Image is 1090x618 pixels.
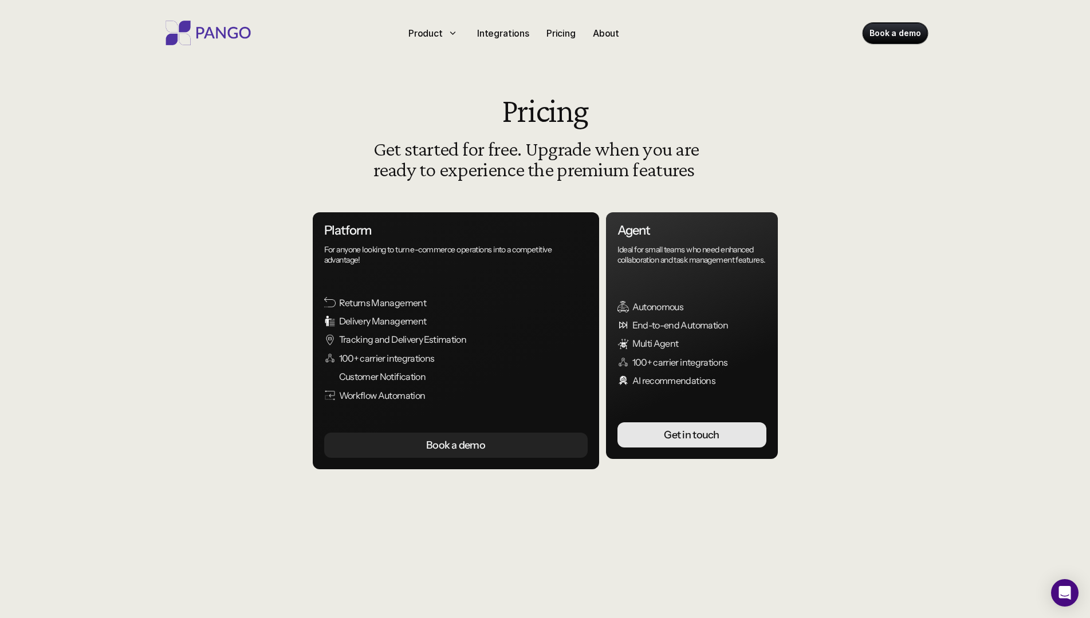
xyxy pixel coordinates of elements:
p: About [593,26,619,40]
a: Integrations [473,24,534,42]
div: Open Intercom Messenger [1051,579,1079,607]
p: Book a demo [869,27,920,39]
p: Integrations [477,26,529,40]
a: Pricing [542,24,580,42]
p: Pricing [546,26,576,40]
p: Product [408,26,443,40]
a: Book a demo [863,23,927,43]
a: About [588,24,624,42]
